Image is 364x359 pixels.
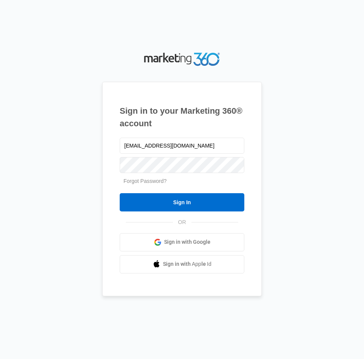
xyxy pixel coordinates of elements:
a: Sign in with Google [120,233,244,251]
h1: Sign in to your Marketing 360® account [120,105,244,130]
span: Sign in with Google [164,238,210,246]
a: Sign in with Apple Id [120,255,244,273]
span: Sign in with Apple Id [163,260,212,268]
input: Email [120,138,244,154]
a: Forgot Password? [123,178,167,184]
span: OR [173,218,191,226]
input: Sign In [120,193,244,211]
